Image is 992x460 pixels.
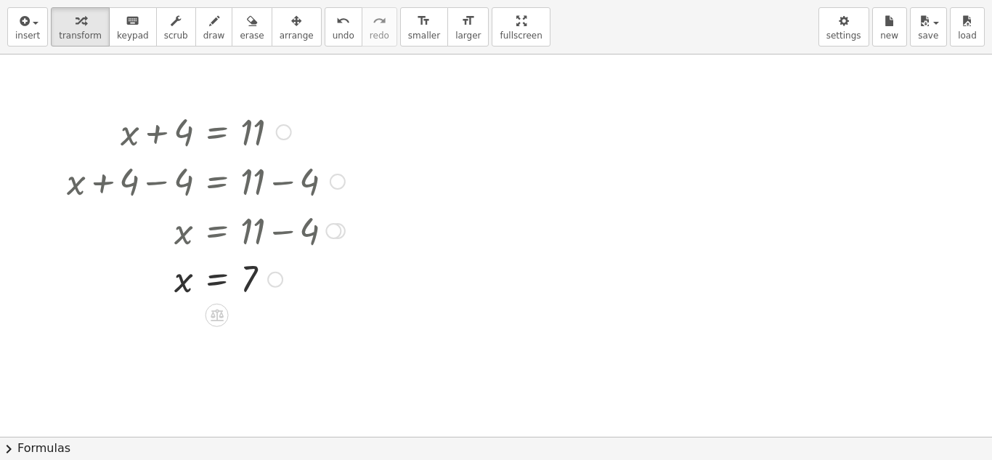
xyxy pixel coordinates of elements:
button: format_sizelarger [447,7,489,47]
span: scrub [164,31,188,41]
span: load [958,31,977,41]
button: erase [232,7,272,47]
button: undoundo [325,7,362,47]
button: draw [195,7,233,47]
button: save [910,7,947,47]
span: fullscreen [500,31,542,41]
div: Apply the same math to both sides of the equation [206,304,229,327]
span: settings [826,31,861,41]
span: new [880,31,898,41]
button: new [872,7,907,47]
i: redo [373,12,386,30]
i: format_size [417,12,431,30]
button: keyboardkeypad [109,7,157,47]
button: format_sizesmaller [400,7,448,47]
span: smaller [408,31,440,41]
span: arrange [280,31,314,41]
span: erase [240,31,264,41]
span: transform [59,31,102,41]
span: insert [15,31,40,41]
button: transform [51,7,110,47]
button: settings [818,7,869,47]
span: undo [333,31,354,41]
span: draw [203,31,225,41]
button: fullscreen [492,7,550,47]
button: load [950,7,985,47]
i: format_size [461,12,475,30]
button: insert [7,7,48,47]
span: keypad [117,31,149,41]
span: save [918,31,938,41]
span: larger [455,31,481,41]
button: scrub [156,7,196,47]
i: undo [336,12,350,30]
span: redo [370,31,389,41]
i: keyboard [126,12,139,30]
button: arrange [272,7,322,47]
button: redoredo [362,7,397,47]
